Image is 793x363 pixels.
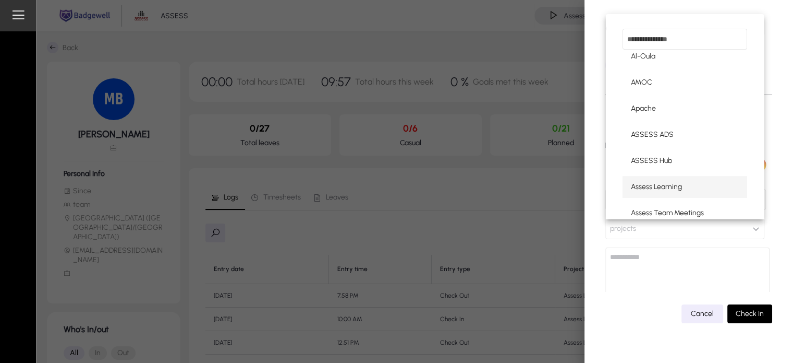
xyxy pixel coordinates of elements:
[631,50,655,63] span: Al-Oula
[623,98,747,120] mat-option: Apache
[631,207,704,219] span: Assess Team Meetings
[631,181,682,193] span: Assess Learning
[623,150,747,172] mat-option: ASSESS Hub
[623,29,747,50] input: dropdown search
[631,128,674,141] span: ASSESS ADS
[631,155,672,167] span: ASSESS Hub
[623,202,747,224] mat-option: Assess Team Meetings
[623,124,747,146] mat-option: ASSESS ADS
[623,72,747,93] mat-option: AMOC
[623,45,747,67] mat-option: Al-Oula
[631,76,652,89] span: AMOC
[631,102,656,115] span: Apache
[623,176,747,198] mat-option: Assess Learning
